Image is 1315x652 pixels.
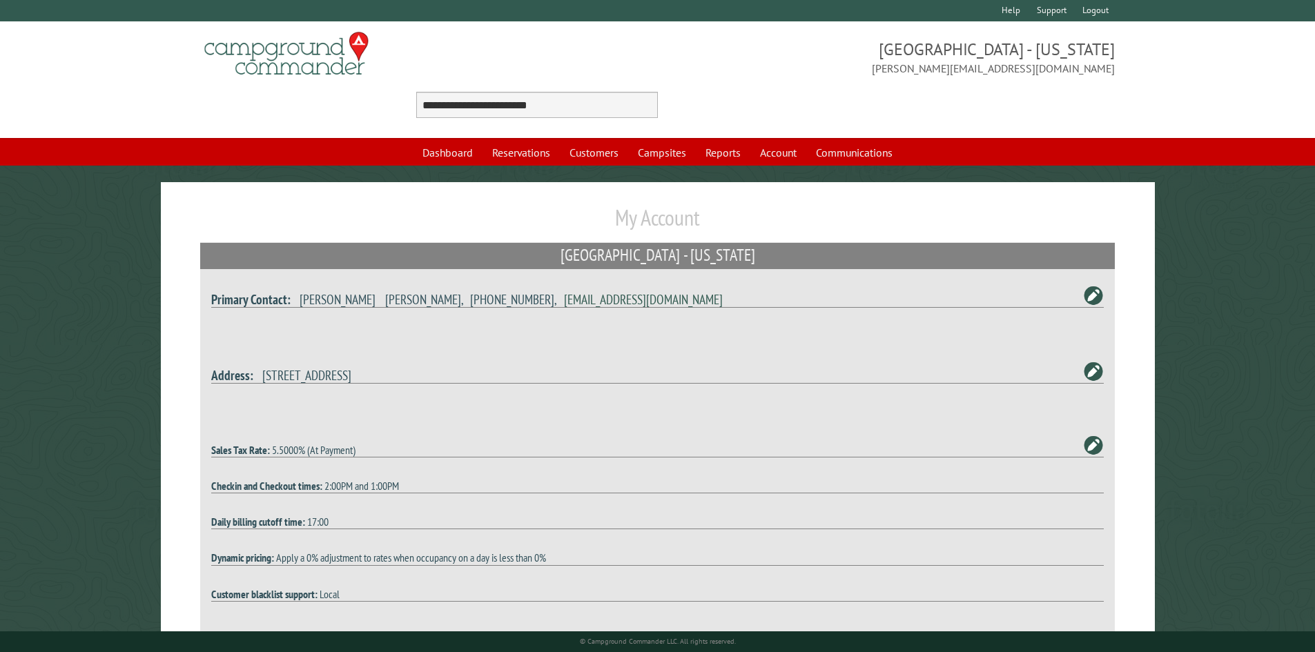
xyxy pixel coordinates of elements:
[200,204,1116,242] h1: My Account
[211,479,322,493] strong: Checkin and Checkout times:
[484,139,558,166] a: Reservations
[211,443,270,457] strong: Sales Tax Rate:
[276,551,546,564] span: Apply a 0% adjustment to rates when occupancy on a day is less than 0%
[211,515,305,528] strong: Daily billing cutoff time:
[320,587,340,601] span: Local
[211,366,253,384] strong: Address:
[561,139,627,166] a: Customers
[211,587,318,601] strong: Customer blacklist support:
[211,290,291,308] strong: Primary Contact:
[200,243,1116,269] h2: [GEOGRAPHIC_DATA] - [US_STATE]
[272,443,355,457] span: 5.5000% (At Payment)
[385,290,461,308] span: [PERSON_NAME]
[300,290,376,308] span: [PERSON_NAME]
[564,290,723,308] a: [EMAIL_ADDRESS][DOMAIN_NAME]
[580,637,736,646] small: © Campground Commander LLC. All rights reserved.
[697,139,749,166] a: Reports
[200,27,373,81] img: Campground Commander
[324,479,399,493] span: 2:00PM and 1:00PM
[470,290,554,308] span: [PHONE_NUMBER]
[658,38,1116,77] span: [GEOGRAPHIC_DATA] - [US_STATE] [PERSON_NAME][EMAIL_ADDRESS][DOMAIN_NAME]
[808,139,901,166] a: Communications
[752,139,805,166] a: Account
[414,139,481,166] a: Dashboard
[630,139,694,166] a: Campsites
[262,366,351,384] span: [STREET_ADDRESS]
[211,551,274,564] strong: Dynamic pricing:
[211,291,1104,308] h4: , ,
[307,515,329,528] span: 17:00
